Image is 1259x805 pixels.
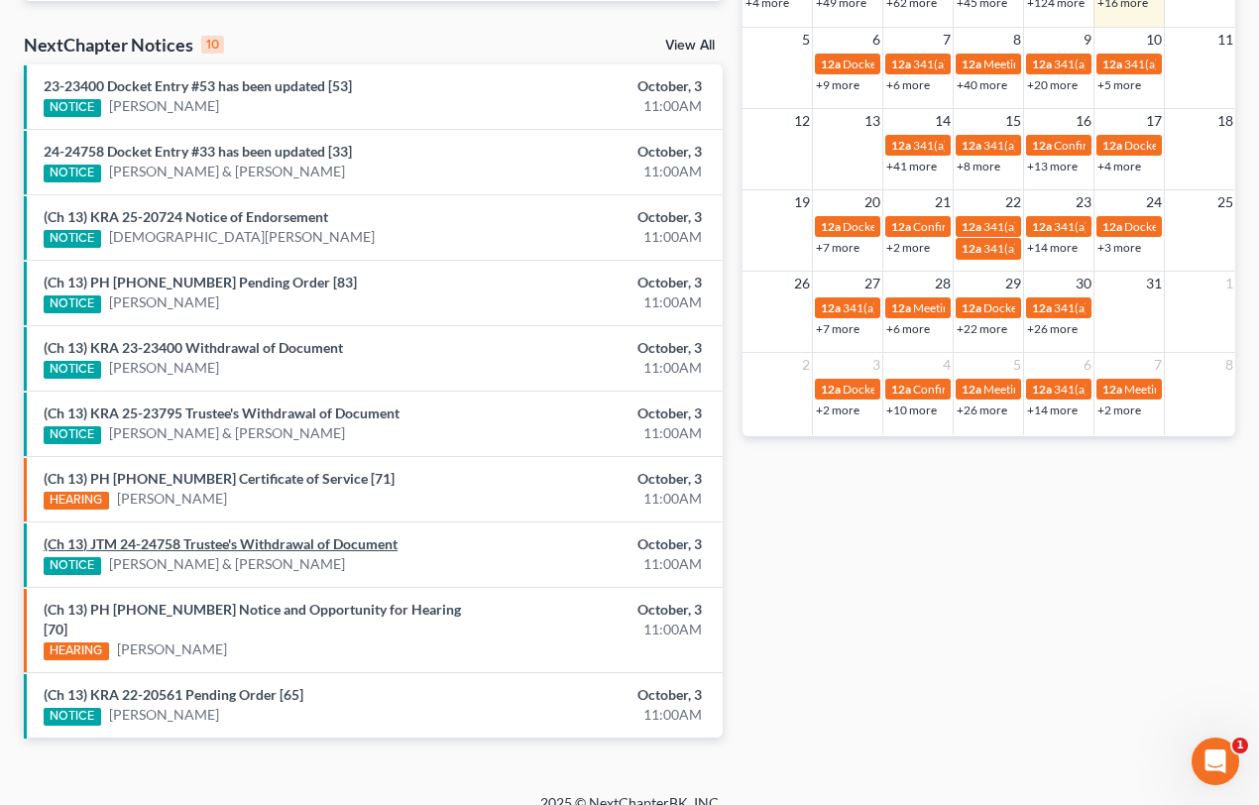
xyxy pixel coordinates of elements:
[821,382,841,397] span: 12a
[870,28,882,52] span: 6
[862,190,882,214] span: 20
[44,143,352,160] a: 24-24758 Docket Entry #33 has been updated [33]
[1192,738,1239,785] iframe: Intercom live chat
[1223,353,1235,377] span: 8
[496,292,702,312] div: 11:00AM
[1003,190,1023,214] span: 22
[496,273,702,292] div: October, 3
[886,240,930,255] a: +2 more
[957,402,1007,417] a: +26 more
[891,219,911,234] span: 12a
[44,230,101,248] div: NOTICE
[44,642,109,660] div: HEARING
[44,686,303,703] a: (Ch 13) KRA 22-20561 Pending Order [65]
[44,535,398,552] a: (Ch 13) JTM 24-24758 Trustee's Withdrawal of Document
[843,300,1139,315] span: 341(a) meeting for [PERSON_NAME] & [PERSON_NAME]
[870,353,882,377] span: 3
[1144,28,1164,52] span: 10
[496,534,702,554] div: October, 3
[957,321,1007,336] a: +22 more
[800,353,812,377] span: 2
[1144,109,1164,133] span: 17
[913,138,1104,153] span: 341(a) meeting for [PERSON_NAME]
[44,339,343,356] a: (Ch 13) KRA 23-23400 Withdrawal of Document
[843,219,1020,234] span: Docket Text: for [PERSON_NAME]
[1011,353,1023,377] span: 5
[1082,28,1093,52] span: 9
[913,219,1138,234] span: Confirmation hearing for [PERSON_NAME]
[792,190,812,214] span: 19
[1032,138,1052,153] span: 12a
[1102,138,1122,153] span: 12a
[891,57,911,71] span: 12a
[1223,272,1235,295] span: 1
[109,292,219,312] a: [PERSON_NAME]
[1027,240,1078,255] a: +14 more
[44,99,101,117] div: NOTICE
[109,227,375,247] a: [DEMOGRAPHIC_DATA][PERSON_NAME]
[816,321,859,336] a: +7 more
[957,77,1007,92] a: +40 more
[913,382,1243,397] span: Confirmation hearing for [PERSON_NAME] & [PERSON_NAME]
[496,227,702,247] div: 11:00AM
[886,159,937,173] a: +41 more
[117,639,227,659] a: [PERSON_NAME]
[792,109,812,133] span: 12
[962,57,981,71] span: 12a
[44,557,101,575] div: NOTICE
[1152,353,1164,377] span: 7
[44,470,395,487] a: (Ch 13) PH [PHONE_NUMBER] Certificate of Service [71]
[496,358,702,378] div: 11:00AM
[496,469,702,489] div: October, 3
[821,300,841,315] span: 12a
[843,57,1125,71] span: Docket Text: for [PERSON_NAME] & [PERSON_NAME]
[1097,402,1141,417] a: +2 more
[843,382,1020,397] span: Docket Text: for [PERSON_NAME]
[44,426,101,444] div: NOTICE
[1032,382,1052,397] span: 12a
[109,705,219,725] a: [PERSON_NAME]
[44,601,461,637] a: (Ch 13) PH [PHONE_NUMBER] Notice and Opportunity for Hearing [70]
[1003,272,1023,295] span: 29
[109,358,219,378] a: [PERSON_NAME]
[44,404,400,421] a: (Ch 13) KRA 25-23795 Trustee's Withdrawal of Document
[44,708,101,726] div: NOTICE
[1232,738,1248,753] span: 1
[44,165,101,182] div: NOTICE
[983,219,1175,234] span: 341(a) meeting for [PERSON_NAME]
[933,272,953,295] span: 28
[816,240,859,255] a: +7 more
[44,77,352,94] a: 23-23400 Docket Entry #53 has been updated [53]
[117,489,227,509] a: [PERSON_NAME]
[941,28,953,52] span: 7
[496,338,702,358] div: October, 3
[1215,190,1235,214] span: 25
[24,33,224,57] div: NextChapter Notices
[913,57,1226,71] span: 341(a) meeting for Spenser Love Sr. & [PERSON_NAME] Love
[44,295,101,313] div: NOTICE
[941,353,953,377] span: 4
[1097,159,1141,173] a: +4 more
[496,600,702,620] div: October, 3
[1027,321,1078,336] a: +26 more
[496,207,702,227] div: October, 3
[1144,272,1164,295] span: 31
[109,96,219,116] a: [PERSON_NAME]
[496,142,702,162] div: October, 3
[1082,353,1093,377] span: 6
[933,109,953,133] span: 14
[109,423,345,443] a: [PERSON_NAME] & [PERSON_NAME]
[1003,109,1023,133] span: 15
[1144,190,1164,214] span: 24
[1102,57,1122,71] span: 12a
[1032,300,1052,315] span: 12a
[1097,240,1141,255] a: +3 more
[886,402,937,417] a: +10 more
[957,159,1000,173] a: +8 more
[496,489,702,509] div: 11:00AM
[496,162,702,181] div: 11:00AM
[800,28,812,52] span: 5
[1032,219,1052,234] span: 12a
[962,300,981,315] span: 12a
[1032,57,1052,71] span: 12a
